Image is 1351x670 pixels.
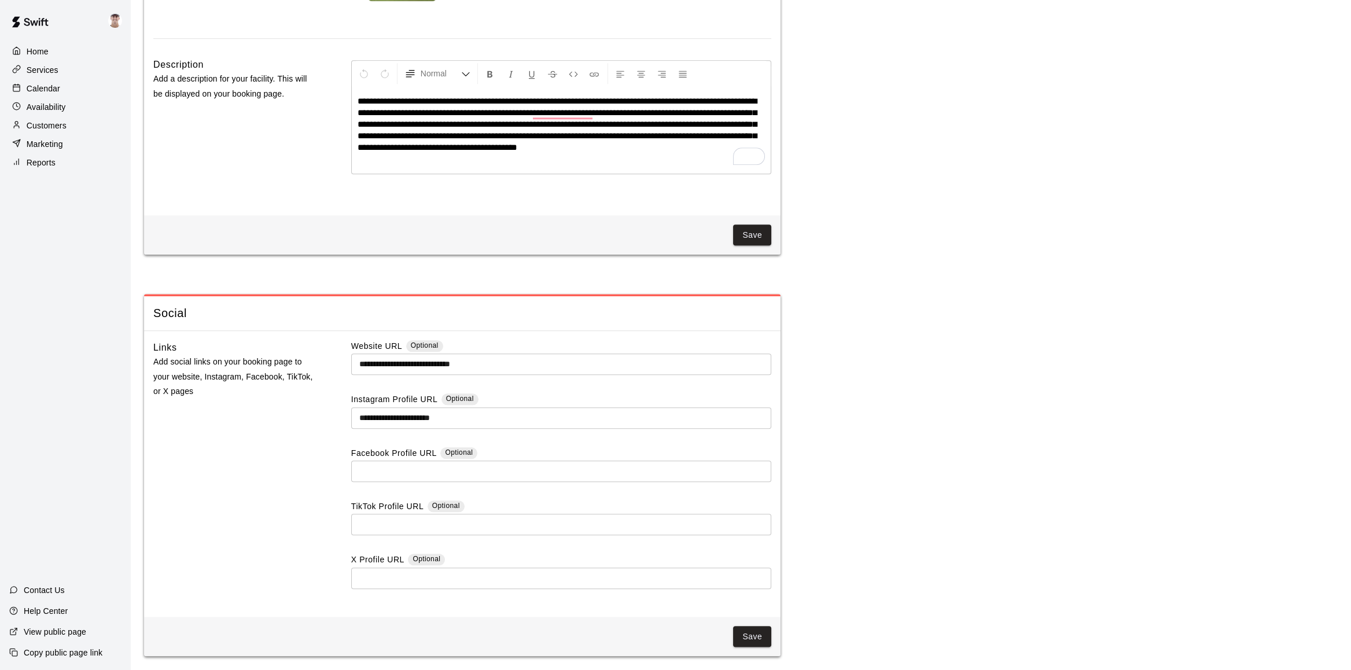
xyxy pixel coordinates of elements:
p: Calendar [27,83,60,94]
button: Right Align [652,63,672,84]
label: X Profile URL [351,554,404,567]
label: Website URL [351,340,402,354]
button: Format Italics [501,63,521,84]
label: TikTok Profile URL [351,500,424,514]
a: Home [9,43,121,60]
p: Availability [27,101,66,113]
p: Customers [27,120,67,131]
a: Marketing [9,135,121,153]
button: Save [733,626,771,647]
a: Availability [9,98,121,116]
button: Format Strikethrough [543,63,562,84]
label: Facebook Profile URL [351,447,437,461]
p: Help Center [24,605,68,617]
a: Reports [9,154,121,171]
button: Format Bold [480,63,500,84]
span: Optional [432,502,460,510]
p: Contact Us [24,584,65,596]
p: View public page [24,626,86,638]
a: Calendar [9,80,121,97]
button: Insert Link [584,63,604,84]
div: Jake Dukart [106,9,130,32]
button: Left Align [610,63,630,84]
span: Optional [445,448,473,457]
button: Redo [375,63,395,84]
p: Reports [27,157,56,168]
span: Optional [411,341,439,349]
button: Undo [354,63,374,84]
h6: Links [153,340,177,355]
label: Instagram Profile URL [351,393,437,407]
img: Jake Dukart [108,14,122,28]
h6: Description [153,57,204,72]
p: Add a description for your facility. This will be displayed on your booking page. [153,72,314,101]
p: Add social links on your booking page to your website, Instagram, Facebook, TikTok, or X pages [153,355,314,399]
button: Save [733,224,771,246]
button: Format Underline [522,63,542,84]
div: To enrich screen reader interactions, please activate Accessibility in Grammarly extension settings [352,87,771,174]
p: Services [27,64,58,76]
p: Home [27,46,49,57]
span: Normal [421,68,461,79]
span: Optional [413,555,440,563]
button: Center Align [631,63,651,84]
button: Formatting Options [400,63,475,84]
a: Services [9,61,121,79]
a: Customers [9,117,121,134]
span: Social [153,305,771,321]
button: Insert Code [564,63,583,84]
p: Marketing [27,138,63,150]
button: Justify Align [673,63,693,84]
p: Copy public page link [24,647,102,658]
span: Optional [446,395,474,403]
